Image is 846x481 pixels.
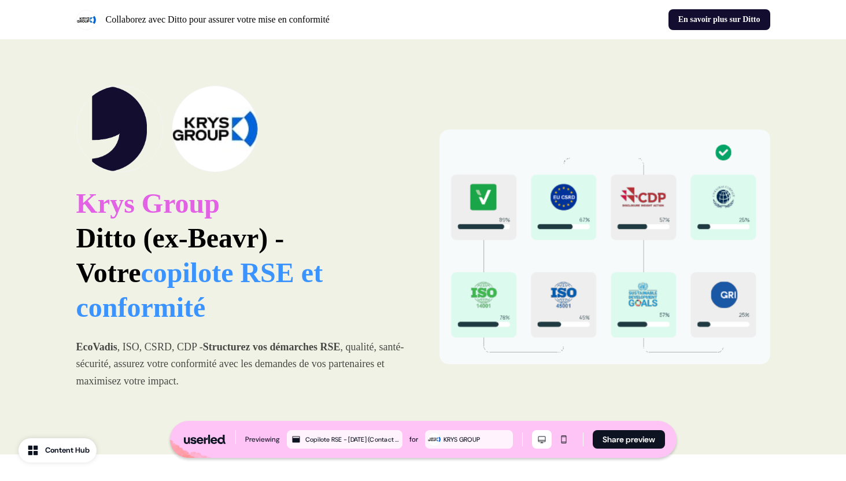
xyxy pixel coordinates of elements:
[409,434,418,445] div: for
[593,430,665,449] button: Share preview
[532,430,552,449] button: Desktop mode
[76,186,407,325] p: Ditto (ex-Beavr) -
[554,430,574,449] button: Mobile mode
[76,257,323,323] span: copilote RSE et conformité
[245,434,280,445] div: Previewing
[76,257,323,323] strong: Votre
[76,188,220,219] span: Krys Group
[76,339,407,390] p: , ISO, CSRD, CDP - , qualité, santé-sécurité, assurez votre conformité avec les demandes de vos p...
[45,445,90,456] div: Content Hub
[305,434,400,445] div: Copilote RSE - [DATE] (Contact Level) Copy
[668,9,770,30] a: En savoir plus sur Ditto
[19,438,97,462] button: Content Hub
[444,434,511,445] div: KRYS GROUP
[203,341,341,353] strong: Structurez vos démarches RSE
[76,341,117,353] strong: EcoVadis
[106,13,330,27] p: Collaborez avec Ditto pour assurer votre mise en conformité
